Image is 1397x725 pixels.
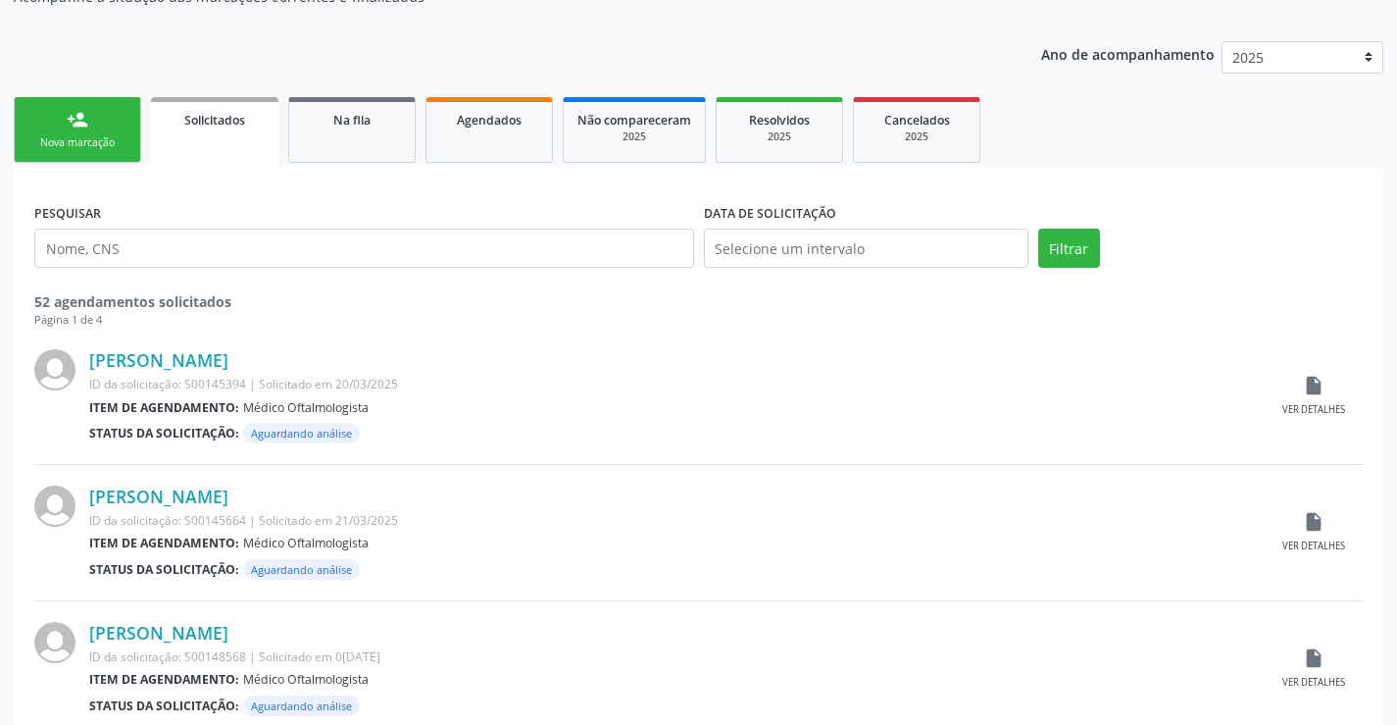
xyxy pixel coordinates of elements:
a: [PERSON_NAME] [89,349,228,371]
i: insert_drive_file [1303,647,1324,669]
strong: 52 agendamentos solicitados [34,292,231,311]
a: [PERSON_NAME] [89,622,228,644]
input: Nome, CNS [34,229,694,268]
div: Ver detalhes [1282,540,1345,553]
div: Página 1 de 4 [34,312,1363,329]
a: [PERSON_NAME] [89,486,228,507]
b: Item de agendamento: [89,399,239,416]
span: Solicitado em 20/03/2025 [259,376,398,392]
span: Médico Oftalmologista [243,399,369,416]
span: Agendados [457,112,522,129]
p: Ano de acompanhamento [1041,41,1215,66]
b: Item de agendamento: [89,535,239,551]
b: Status da solicitação: [89,425,239,441]
span: Solicitado em 0[DATE] [259,648,380,665]
label: PESQUISAR [34,198,101,229]
span: Resolvidos [749,112,810,129]
div: 2025 [730,129,828,144]
div: 2025 [577,129,691,144]
span: Aguardando análise [243,423,360,443]
img: img [34,622,75,663]
b: Status da solicitação: [89,561,239,578]
b: Item de agendamento: [89,671,239,688]
div: Ver detalhes [1282,676,1345,690]
span: ID da solicitação: S00148568 | [89,648,256,665]
div: Ver detalhes [1282,403,1345,417]
span: ID da solicitação: S00145394 | [89,376,256,392]
span: ID da solicitação: S00145664 | [89,512,256,529]
span: Médico Oftalmologista [243,671,369,688]
span: Médico Oftalmologista [243,535,369,551]
span: Na fila [333,112,371,129]
span: Não compareceram [577,112,691,129]
img: img [34,349,75,390]
input: Selecione um intervalo [704,229,1028,268]
div: Nova marcação [28,135,126,150]
i: insert_drive_file [1303,375,1324,396]
span: Aguardando análise [243,696,360,716]
i: insert_drive_file [1303,511,1324,533]
img: img [34,486,75,527]
label: DATA DE SOLICITAÇÃO [704,198,836,229]
b: Status da solicitação: [89,698,239,714]
button: Filtrar [1038,229,1100,268]
span: Cancelados [884,112,950,129]
span: Aguardando análise [243,559,360,580]
span: Solicitado em 21/03/2025 [259,512,398,529]
span: Solicitados [184,112,245,129]
div: person_add [67,109,88,130]
div: 2025 [868,129,966,144]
